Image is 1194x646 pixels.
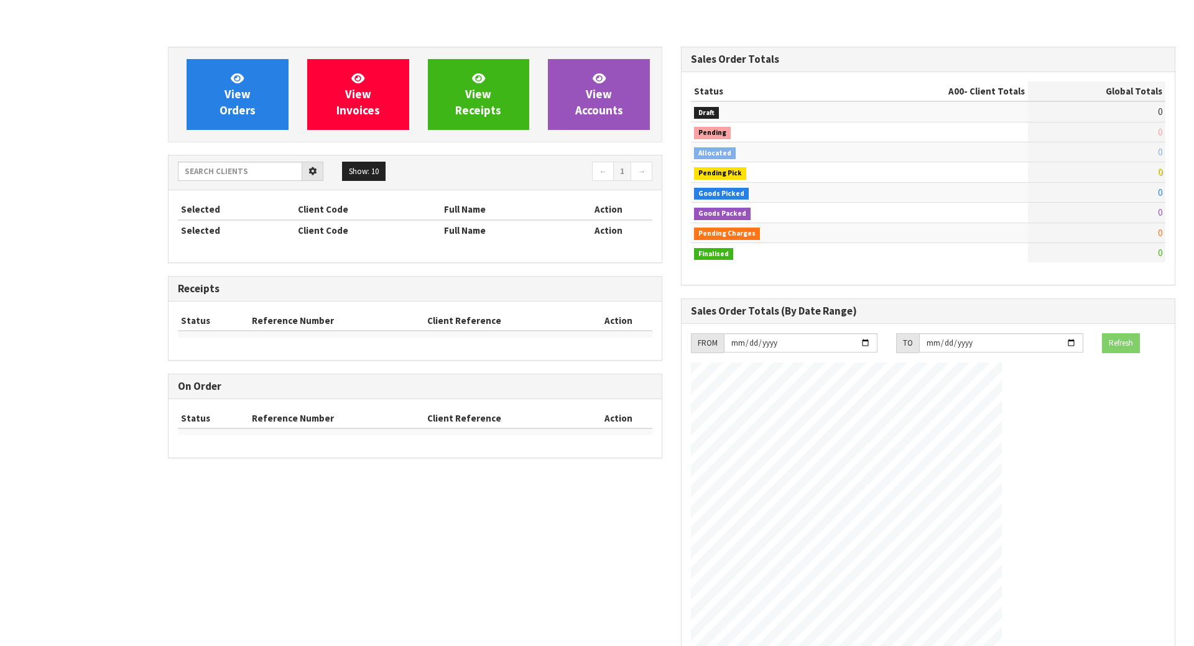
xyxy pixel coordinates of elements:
span: View Orders [220,71,256,118]
a: ViewInvoices [307,59,409,130]
button: Refresh [1102,333,1140,353]
th: Action [584,311,652,331]
h3: On Order [178,381,652,392]
a: ViewOrders [187,59,289,130]
span: 0 [1158,126,1162,138]
button: Show: 10 [342,162,386,182]
th: Reference Number [249,408,425,428]
div: FROM [691,333,724,353]
th: Global Totals [1028,81,1165,101]
th: Status [178,311,249,331]
th: Selected [178,200,295,219]
th: Client Reference [424,408,584,428]
h3: Receipts [178,283,652,295]
th: Action [564,220,652,240]
span: Pending [694,127,731,139]
div: TO [896,333,919,353]
th: Client Reference [424,311,584,331]
span: A00 [948,85,964,97]
th: Action [584,408,652,428]
span: 0 [1158,227,1162,239]
th: Full Name [441,220,564,240]
th: Client Code [295,200,441,219]
th: Reference Number [249,311,425,331]
span: 0 [1158,187,1162,198]
span: Pending Pick [694,167,746,180]
span: Finalised [694,248,733,261]
a: 1 [613,162,631,182]
th: Client Code [295,220,441,240]
span: 0 [1158,247,1162,259]
h3: Sales Order Totals (By Date Range) [691,305,1165,317]
span: View Accounts [575,71,623,118]
span: 0 [1158,106,1162,118]
th: Status [691,81,848,101]
nav: Page navigation [424,162,652,183]
span: 0 [1158,146,1162,158]
a: ViewReceipts [428,59,530,130]
th: Selected [178,220,295,240]
a: → [631,162,652,182]
th: - Client Totals [848,81,1028,101]
span: View Receipts [455,71,501,118]
span: Allocated [694,147,736,160]
h3: Sales Order Totals [691,53,1165,65]
span: View Invoices [336,71,380,118]
input: Search clients [178,162,302,181]
span: 0 [1158,206,1162,218]
th: Full Name [441,200,564,219]
th: Action [564,200,652,219]
a: ← [592,162,614,182]
th: Status [178,408,249,428]
span: Goods Picked [694,188,749,200]
span: Pending Charges [694,228,760,240]
span: Goods Packed [694,208,751,220]
span: 0 [1158,166,1162,178]
a: ViewAccounts [548,59,650,130]
span: Draft [694,107,719,119]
